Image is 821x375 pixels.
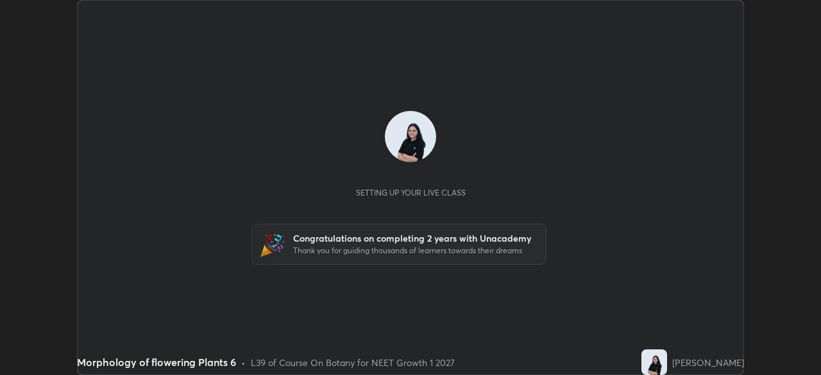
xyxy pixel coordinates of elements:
[241,356,246,369] div: •
[356,188,466,197] div: Setting up your live class
[77,354,236,370] div: Morphology of flowering Plants 6
[251,356,455,369] div: L39 of Course On Botany for NEET Growth 1 2027
[672,356,744,369] div: [PERSON_NAME]
[641,349,667,375] img: 682439d8e90a44c985a6d4fe2be3bbc8.jpg
[385,111,436,162] img: 682439d8e90a44c985a6d4fe2be3bbc8.jpg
